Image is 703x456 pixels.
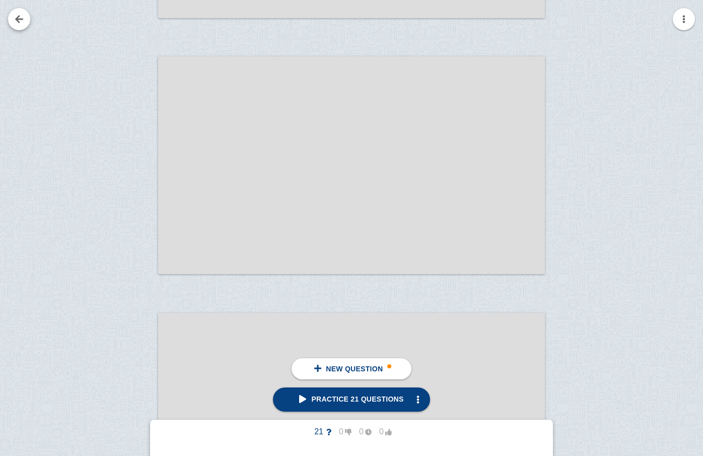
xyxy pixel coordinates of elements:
button: 21000 [303,424,400,440]
span: 21 [311,427,331,436]
span: 0 [331,427,352,436]
a: New question [292,358,411,379]
a: Go back to your notes [8,8,30,30]
span: 0 [372,427,392,436]
a: Practice 21 questions [273,387,430,412]
span: Practice 21 questions [299,395,403,403]
span: New question [326,365,383,373]
span: 0 [352,427,372,436]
